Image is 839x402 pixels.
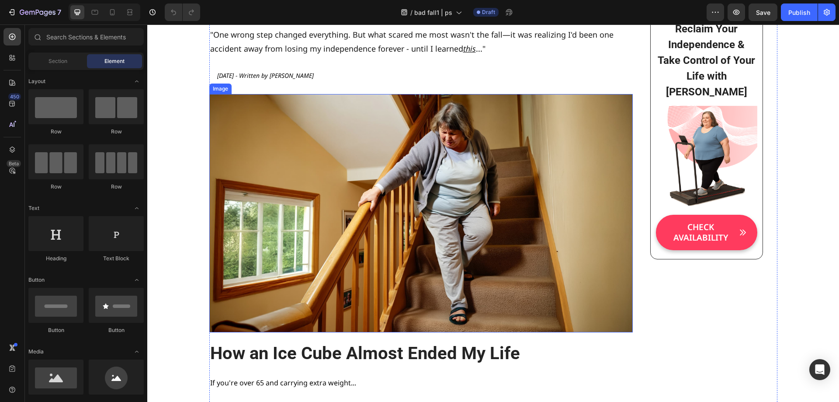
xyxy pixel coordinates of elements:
input: Search Sections & Elements [28,28,144,45]
span: Toggle open [130,345,144,359]
div: Row [28,183,83,191]
span: Toggle open [130,74,144,88]
span: Element [104,57,125,65]
div: Button [28,326,83,334]
button: 7 [3,3,65,21]
div: 450 [8,93,21,100]
iframe: Design area [147,24,839,402]
div: Row [89,183,144,191]
div: CHECK AVAILABILITY [519,197,588,219]
div: Button [89,326,144,334]
div: Row [89,128,144,136]
span: Media [28,348,44,356]
img: Alt Image [509,81,610,183]
span: / [410,8,413,17]
span: Toggle open [130,273,144,287]
button: Save [749,3,777,21]
p: 7 [57,7,61,17]
div: Undo/Redo [165,3,200,21]
span: Layout [28,77,45,85]
div: Beta [7,160,21,167]
span: Text [28,204,39,212]
span: Toggle open [130,201,144,215]
div: Row [28,128,83,136]
div: Publish [788,8,810,17]
button: Publish [781,3,818,21]
span: Button [28,276,45,284]
span: Save [756,9,770,16]
div: Heading [28,255,83,262]
span: bad fall1 | ps [414,8,452,17]
span: Draft [482,8,495,16]
div: Text Block [89,255,144,262]
span: Section [49,57,67,65]
button: CHECK AVAILABILITY [509,190,610,226]
div: Open Intercom Messenger [809,359,830,380]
